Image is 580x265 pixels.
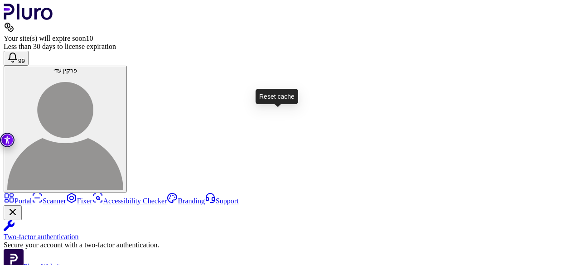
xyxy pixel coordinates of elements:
[4,43,576,51] div: Less than 30 days to license expiration
[4,34,576,43] div: Your site(s) will expire soon
[18,58,25,64] span: 99
[4,233,576,241] div: Two-factor authentication
[7,74,123,190] img: פרקין עדי
[4,220,576,241] a: Two-factor authentication
[205,197,239,205] a: Support
[4,241,576,249] div: Secure your account with a two-factor authentication.
[32,197,66,205] a: Scanner
[4,205,22,220] button: Close Two-factor authentication notification
[66,197,92,205] a: Fixer
[4,197,32,205] a: Portal
[167,197,205,205] a: Branding
[4,14,53,21] a: Logo
[4,66,127,193] button: פרקין עדיפרקין עדי
[4,51,29,66] button: Open notifications, you have 409 new notifications
[53,67,77,74] span: פרקין עדי
[256,89,298,104] div: Reset cache
[92,197,167,205] a: Accessibility Checker
[86,34,93,42] span: 10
